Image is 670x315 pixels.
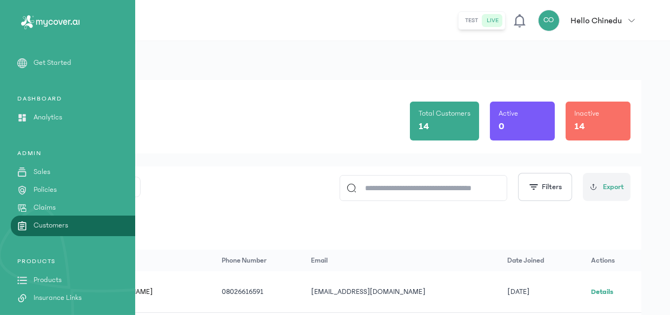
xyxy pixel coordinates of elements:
a: Details [591,288,613,296]
th: Date joined [501,250,585,271]
span: 08026616591 [222,288,263,296]
p: Claims [34,202,56,213]
p: Inactive [574,108,599,119]
p: 14 [574,119,585,134]
button: Export [583,173,631,201]
button: Filters [518,173,572,201]
th: Phone Number [215,250,304,271]
button: test [461,14,482,27]
th: Actions [585,250,641,271]
p: Total Customers [419,108,470,119]
p: Analytics [34,112,62,123]
button: COHello Chinedu [538,10,641,31]
p: 14 [419,119,429,134]
p: Sales [34,166,50,178]
p: Hello Chinedu [571,14,622,27]
span: Export [603,182,624,193]
span: [EMAIL_ADDRESS][DOMAIN_NAME] [311,288,425,296]
th: Full Name [66,250,215,271]
p: Products [34,274,62,286]
p: Get Started [34,57,71,69]
p: Insurance Links [34,292,82,304]
p: All Customers [39,217,631,232]
td: [DATE] [501,271,585,313]
p: Active [499,108,518,119]
div: CO [538,10,560,31]
th: Email [304,250,501,271]
p: Customers [34,220,68,231]
p: 14 customers Available [39,232,631,243]
p: Policies [34,184,57,196]
p: 0 [499,119,505,134]
button: live [482,14,503,27]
